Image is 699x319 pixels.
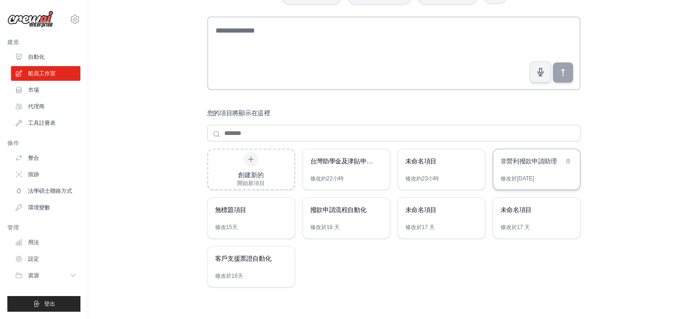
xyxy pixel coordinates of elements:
[238,171,264,179] font: 創建新的
[500,224,517,230] font: 修改於
[563,157,573,166] button: 刪除項目
[11,200,80,215] a: 環境變數
[321,175,344,182] font: 約22小時
[405,157,437,165] font: 未命名項目
[11,50,80,64] a: 自動化
[215,224,226,230] font: 修改
[28,54,45,60] font: 自動化
[500,157,557,165] font: 非營利撥款申請助理
[405,224,422,230] font: 修改於
[11,116,80,130] a: 工具註冊表
[28,155,39,161] font: 整合
[28,171,39,178] font: 痕跡
[11,83,80,97] a: 市場
[517,224,530,230] font: 17 天
[7,224,19,231] font: 管理
[7,39,19,45] font: 建造
[11,167,80,182] a: 痕跡
[517,175,534,182] font: [DATE]
[215,255,272,262] font: 客戶支援票證自動化
[11,184,80,198] a: 法學碩士聯絡方式
[653,275,699,319] div: 聊天小工具
[310,206,367,213] font: 撥款申請流程自動化
[28,272,39,279] font: 資源
[28,87,39,93] font: 市場
[11,252,80,266] a: 設定
[7,296,80,312] button: 登出
[11,235,80,250] a: 用法
[310,224,327,230] font: 修改於
[28,70,56,77] font: 船員工作室
[11,268,80,283] button: 資源
[653,275,699,319] iframe: 聊天小部件
[405,175,416,182] font: 修改
[28,256,39,262] font: 設定
[11,151,80,165] a: 整合
[207,109,270,117] font: 您的項目將顯示在這裡
[215,206,246,213] font: 無標題項目
[530,62,551,83] button: 點擊說出您的自動化想法
[405,206,437,213] font: 未命名項目
[215,273,232,279] font: 修改於
[237,180,265,186] font: 開始新項目
[28,120,56,126] font: 工具註冊表
[310,175,321,182] font: 修改
[28,239,39,246] font: 用法
[7,11,53,28] img: 標識
[44,301,55,307] font: 登出
[422,224,435,230] font: 17 天
[28,188,72,194] font: 法學碩士聯絡方式
[7,140,19,146] font: 操作
[500,206,532,213] font: 未命名項目
[500,175,517,182] font: 修改於
[416,175,439,182] font: 約23小時
[226,224,238,230] font: 15天
[310,157,386,165] font: 台灣助學金及津貼申請系統
[28,204,50,211] font: 環境變數
[28,103,45,110] font: 代理商
[232,273,243,279] font: 18天
[327,224,340,230] font: 16 天
[11,66,80,81] a: 船員工作室
[11,99,80,114] a: 代理商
